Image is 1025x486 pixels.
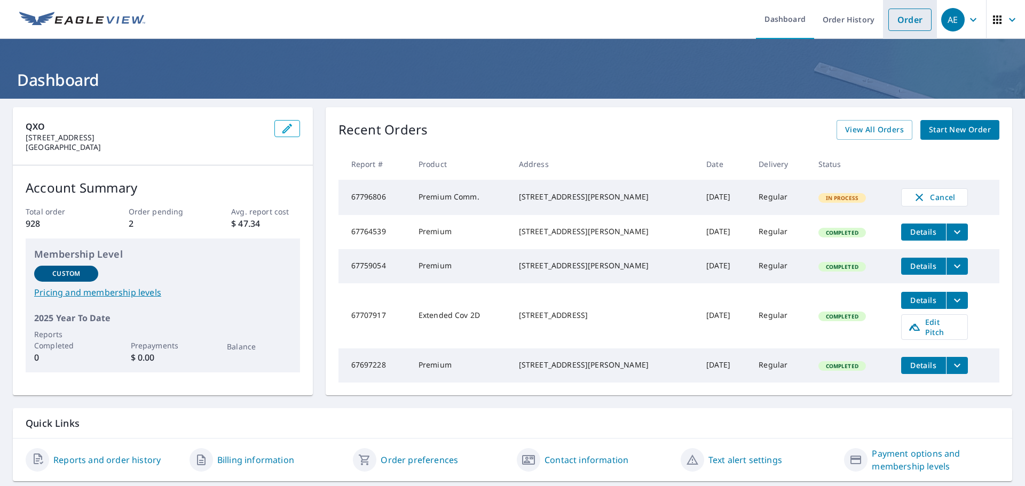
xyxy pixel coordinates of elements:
p: QXO [26,120,266,133]
span: Details [908,295,940,305]
td: 67697228 [338,348,410,383]
td: Regular [750,180,809,215]
button: detailsBtn-67764539 [901,224,946,241]
td: [DATE] [698,180,750,215]
th: Report # [338,148,410,180]
p: [STREET_ADDRESS] [26,133,266,142]
a: Start New Order [920,120,999,140]
td: 67796806 [338,180,410,215]
span: Completed [819,263,865,270]
td: Regular [750,348,809,383]
a: Text alert settings [708,453,782,466]
p: Custom [52,269,80,278]
td: Premium Comm. [410,180,510,215]
button: filesDropdownBtn-67764539 [946,224,968,241]
td: 67707917 [338,283,410,348]
th: Address [510,148,698,180]
div: [STREET_ADDRESS][PERSON_NAME] [519,360,689,370]
a: Pricing and membership levels [34,286,291,299]
button: detailsBtn-67759054 [901,258,946,275]
a: Billing information [217,453,294,466]
a: View All Orders [837,120,912,140]
span: Edit Pitch [908,317,961,337]
th: Date [698,148,750,180]
p: 0 [34,351,98,364]
p: Reports Completed [34,329,98,351]
th: Status [810,148,893,180]
td: [DATE] [698,283,750,348]
p: Prepayments [131,340,195,351]
td: Regular [750,249,809,283]
td: Extended Cov 2D [410,283,510,348]
p: Recent Orders [338,120,428,140]
span: Start New Order [929,123,991,137]
p: Total order [26,206,94,217]
div: AE [941,8,965,31]
td: Regular [750,215,809,249]
th: Delivery [750,148,809,180]
button: Cancel [901,188,968,206]
button: filesDropdownBtn-67707917 [946,292,968,309]
p: Account Summary [26,178,300,197]
p: 928 [26,217,94,230]
a: Order preferences [381,453,458,466]
td: 67764539 [338,215,410,249]
p: Avg. report cost [231,206,299,217]
span: Cancel [912,191,957,204]
span: Details [908,360,940,370]
button: filesDropdownBtn-67759054 [946,258,968,275]
p: 2025 Year To Date [34,312,291,324]
a: Reports and order history [53,453,161,466]
span: Completed [819,229,865,236]
span: Details [908,227,940,237]
p: Membership Level [34,247,291,261]
td: [DATE] [698,348,750,383]
div: [STREET_ADDRESS][PERSON_NAME] [519,226,689,237]
a: Payment options and membership levels [872,447,999,473]
a: Order [888,9,932,31]
button: detailsBtn-67697228 [901,357,946,374]
p: [GEOGRAPHIC_DATA] [26,142,266,152]
td: [DATE] [698,249,750,283]
div: [STREET_ADDRESS][PERSON_NAME] [519,192,689,202]
td: Premium [410,348,510,383]
p: Order pending [129,206,197,217]
span: In Process [819,194,865,202]
h1: Dashboard [13,69,1012,91]
td: 67759054 [338,249,410,283]
button: filesDropdownBtn-67697228 [946,357,968,374]
div: [STREET_ADDRESS] [519,310,689,321]
p: Balance [227,341,291,352]
span: Details [908,261,940,271]
p: 2 [129,217,197,230]
th: Product [410,148,510,180]
button: detailsBtn-67707917 [901,292,946,309]
a: Edit Pitch [901,314,968,340]
div: [STREET_ADDRESS][PERSON_NAME] [519,260,689,271]
span: Completed [819,362,865,370]
p: $ 0.00 [131,351,195,364]
a: Contact information [545,453,628,466]
td: Premium [410,215,510,249]
td: Premium [410,249,510,283]
p: Quick Links [26,417,999,430]
p: $ 47.34 [231,217,299,230]
td: [DATE] [698,215,750,249]
img: EV Logo [19,12,145,28]
span: Completed [819,313,865,320]
span: View All Orders [845,123,904,137]
td: Regular [750,283,809,348]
